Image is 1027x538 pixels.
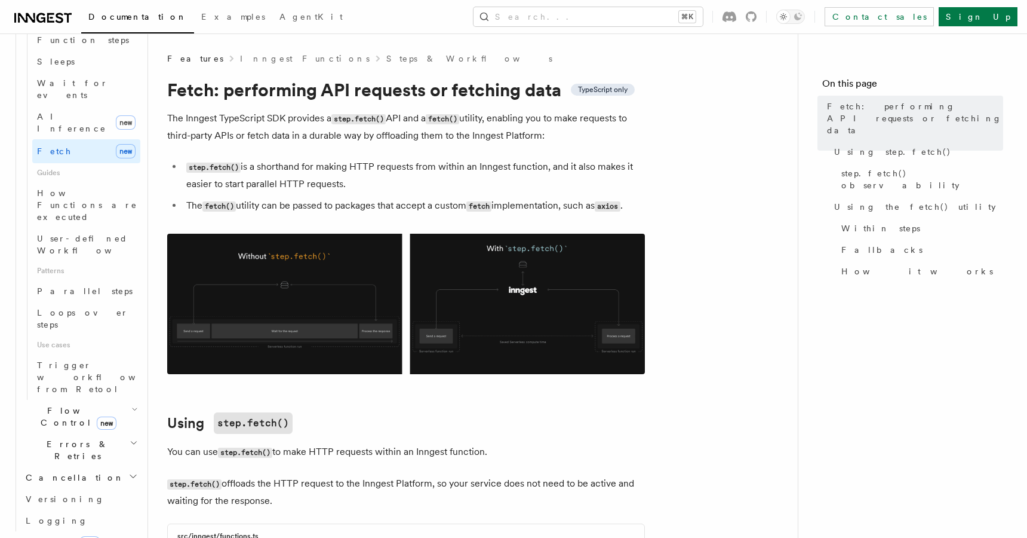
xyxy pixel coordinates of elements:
span: Use cases [32,335,140,354]
span: Loops over steps [37,308,128,329]
a: Function steps [32,29,140,51]
button: Search...⌘K [473,7,703,26]
a: step.fetch() observability [837,163,1003,196]
button: Flow Controlnew [21,400,140,433]
p: You can use to make HTTP requests within an Inngest function. [167,444,645,461]
a: Logging [21,510,140,531]
a: Sign Up [939,7,1017,26]
code: step.fetch() [214,412,293,434]
span: Examples [201,12,265,22]
button: Errors & Retries [21,433,140,467]
a: Parallel steps [32,280,140,302]
span: Cancellation [21,472,124,484]
span: new [97,417,116,430]
a: AgentKit [272,4,350,32]
a: Documentation [81,4,194,33]
a: Fetchnew [32,139,140,163]
span: TypeScript only [578,85,628,94]
code: step.fetch() [218,448,272,458]
span: new [116,144,136,158]
p: The Inngest TypeScript SDK provides a API and a utility, enabling you to make requests to third-p... [167,110,645,144]
span: step.fetch() observability [841,167,1003,191]
a: Fetch: performing API requests or fetching data [822,96,1003,141]
a: Within steps [837,218,1003,239]
a: Loops over steps [32,302,140,335]
a: Examples [194,4,272,32]
a: Wait for events [32,72,140,106]
span: Guides [32,163,140,182]
span: Versioning [26,494,104,504]
a: Versioning [21,488,140,510]
h4: On this page [822,77,1003,96]
span: Patterns [32,261,140,280]
span: User-defined Workflows [37,234,144,255]
a: AI Inferencenew [32,106,140,139]
h1: Fetch: performing API requests or fetching data [167,79,645,100]
span: AI Inference [37,112,106,133]
code: step.fetch() [167,479,222,490]
span: Fetch: performing API requests or fetching data [827,100,1003,136]
span: Wait for events [37,78,108,100]
span: Errors & Retries [21,438,130,462]
a: How it works [837,261,1003,282]
code: fetch() [202,201,236,212]
code: step.fetch() [331,114,386,124]
a: Sleeps [32,51,140,72]
span: Within steps [841,222,920,234]
button: Cancellation [21,467,140,488]
code: fetch() [426,114,459,124]
span: AgentKit [279,12,343,22]
code: fetch [466,201,491,212]
a: Fallbacks [837,239,1003,261]
span: Features [167,53,223,65]
span: Flow Control [21,405,131,429]
a: Using the fetch() utility [829,196,1003,218]
a: Steps & Workflows [386,53,552,65]
img: Using Fetch offloads the HTTP request to the Inngest Platform [167,234,645,374]
li: The utility can be passed to packages that accept a custom implementation, such as . [183,197,645,215]
li: is a shorthand for making HTTP requests from within an Inngest function, and it also makes it eas... [183,158,645,192]
span: Documentation [88,12,187,22]
span: Using the fetch() utility [834,201,996,213]
a: How Functions are executed [32,182,140,228]
div: Steps & Workflows [21,8,140,400]
a: Contact sales [825,7,934,26]
button: Toggle dark mode [776,10,805,24]
span: Sleeps [37,57,75,66]
span: Function steps [37,35,129,45]
a: Trigger workflows from Retool [32,354,140,400]
span: Using step.fetch() [834,146,951,158]
span: Trigger workflows from Retool [37,360,168,394]
code: step.fetch() [186,163,241,173]
kbd: ⌘K [679,11,696,23]
span: Fallbacks [841,244,923,256]
span: new [116,115,136,130]
span: Parallel steps [37,286,133,296]
a: User-defined Workflows [32,228,140,261]
span: Fetch [37,146,72,156]
a: Inngest Functions [240,53,370,65]
span: How Functions are executed [37,188,137,222]
span: Logging [26,516,88,525]
a: Using step.fetch() [829,141,1003,163]
code: axios [595,201,620,212]
span: How it works [841,265,993,277]
a: Usingstep.fetch() [167,412,293,434]
p: offloads the HTTP request to the Inngest Platform, so your service does not need to be active and... [167,475,645,509]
